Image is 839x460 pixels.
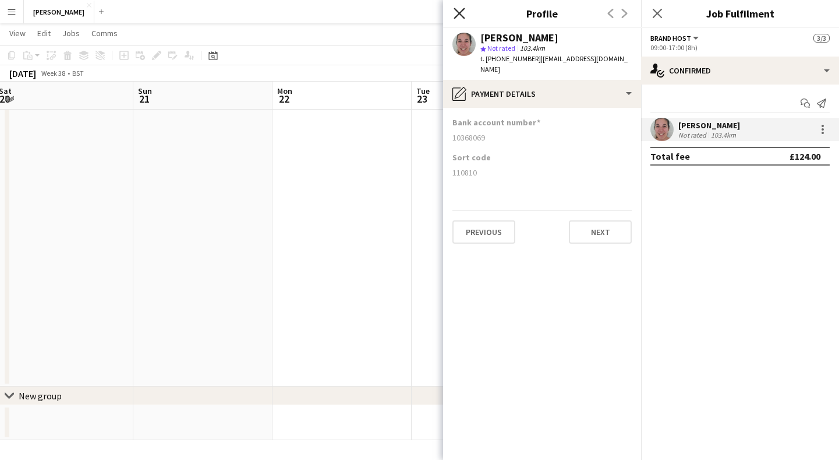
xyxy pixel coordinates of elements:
div: Confirmed [641,57,839,85]
span: Sun [138,86,152,96]
div: 10368069 [452,132,632,143]
span: Mon [277,86,292,96]
span: View [9,28,26,38]
div: Payment details [443,80,641,108]
div: 103.4km [709,131,738,139]
span: 23 [415,92,430,106]
h3: Profile [443,6,641,21]
span: Tue [416,86,430,96]
span: | [EMAIL_ADDRESS][DOMAIN_NAME] [480,54,628,73]
span: t. [PHONE_NUMBER] [480,54,541,63]
button: Brand Host [650,34,700,43]
span: 22 [275,92,292,106]
span: Brand Host [650,34,691,43]
div: Total fee [650,150,690,162]
a: View [5,26,30,41]
div: Not rated [678,131,709,139]
span: Not rated [487,44,515,52]
span: 3/3 [813,34,830,43]
a: Jobs [58,26,84,41]
button: Next [569,220,632,244]
h3: Job Fulfilment [641,6,839,21]
div: £124.00 [790,150,820,162]
button: [PERSON_NAME] [24,1,94,23]
span: 103.4km [518,44,547,52]
div: [PERSON_NAME] [678,120,740,131]
span: Jobs [62,28,80,38]
a: Comms [87,26,122,41]
div: [DATE] [9,68,36,79]
span: Comms [91,28,118,38]
h3: Sort code [452,152,491,163]
span: 21 [136,92,152,106]
div: 110810 [452,167,632,178]
span: Week 38 [38,69,68,78]
div: New group [19,390,62,402]
span: Edit [37,28,51,38]
button: Previous [452,220,515,244]
div: [PERSON_NAME] [480,33,558,43]
h3: Bank account number [452,117,540,128]
div: 09:00-17:00 (8h) [650,43,830,52]
div: BST [72,69,84,78]
a: Edit [33,26,55,41]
